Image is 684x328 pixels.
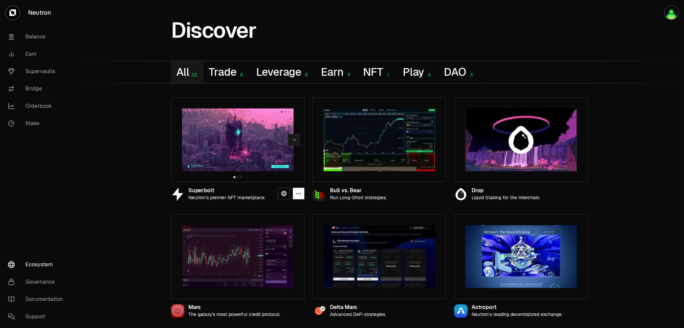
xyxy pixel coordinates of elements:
[316,61,358,83] button: Earn
[171,61,203,83] button: All
[330,312,386,317] p: Advanced DeFi strategies.
[665,6,678,19] img: ATOM ONE
[251,61,316,83] button: Leverage
[397,61,439,83] button: Play
[203,61,250,83] button: Trade
[3,115,72,132] a: Stake
[3,80,72,97] a: Bridge
[301,72,310,78] div: 6
[188,305,281,310] div: Mars
[472,312,562,317] p: Neutron’s leading decentralized exchange.
[358,61,397,83] button: NFT
[330,188,387,194] div: Bull vs. Bear
[343,72,352,78] div: 11
[472,305,562,310] div: Astroport
[3,256,72,273] a: Ecosystem
[330,305,386,310] div: Delta Mars
[383,72,392,78] div: 1
[472,195,540,201] p: Liquid Staking for the Interchain.
[182,225,294,288] img: Mars preview image
[236,72,245,78] div: 6
[3,63,72,80] a: Supervaults
[182,108,294,171] img: Superbolt preview image
[465,108,577,171] img: Drop preview image
[466,72,475,78] div: 3
[324,108,435,171] img: Bull vs. Bear preview image
[465,225,577,288] img: Astroport preview image
[188,188,266,194] div: Superbolt
[3,97,72,115] a: Orderbook
[330,195,387,201] p: Run Long-Short strategies.
[3,291,72,308] a: Documentation
[3,28,72,45] a: Balance
[188,195,266,201] p: Neutron’s premier NFT marketplace.
[171,21,256,39] h1: Discover
[3,273,72,291] a: Governance
[3,308,72,325] a: Support
[424,72,433,78] div: 4
[3,45,72,63] a: Earn
[324,225,435,288] img: Delta Mars preview image
[188,312,281,317] p: The galaxy's most powerful credit protocol.
[439,61,480,83] button: DAO
[189,72,198,78] div: 22
[472,188,540,194] div: Drop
